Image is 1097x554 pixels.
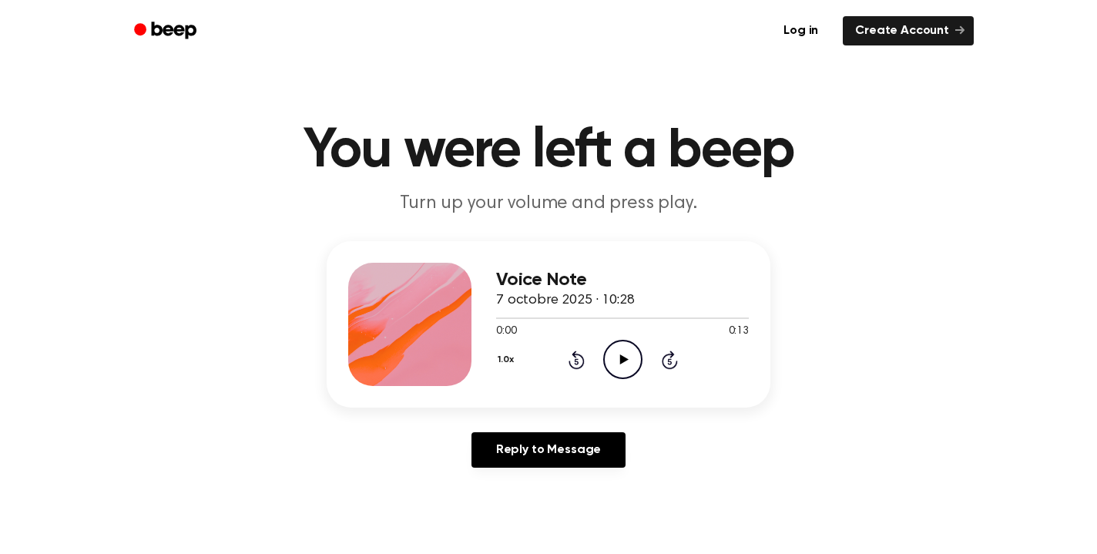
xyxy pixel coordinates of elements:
[496,347,519,373] button: 1.0x
[729,324,749,340] span: 0:13
[123,16,210,46] a: Beep
[496,294,634,307] span: 7 octobre 2025 · 10:28
[843,16,974,45] a: Create Account
[154,123,943,179] h1: You were left a beep
[496,324,516,340] span: 0:00
[768,13,834,49] a: Log in
[253,191,844,217] p: Turn up your volume and press play.
[496,270,749,290] h3: Voice Note
[471,432,626,468] a: Reply to Message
